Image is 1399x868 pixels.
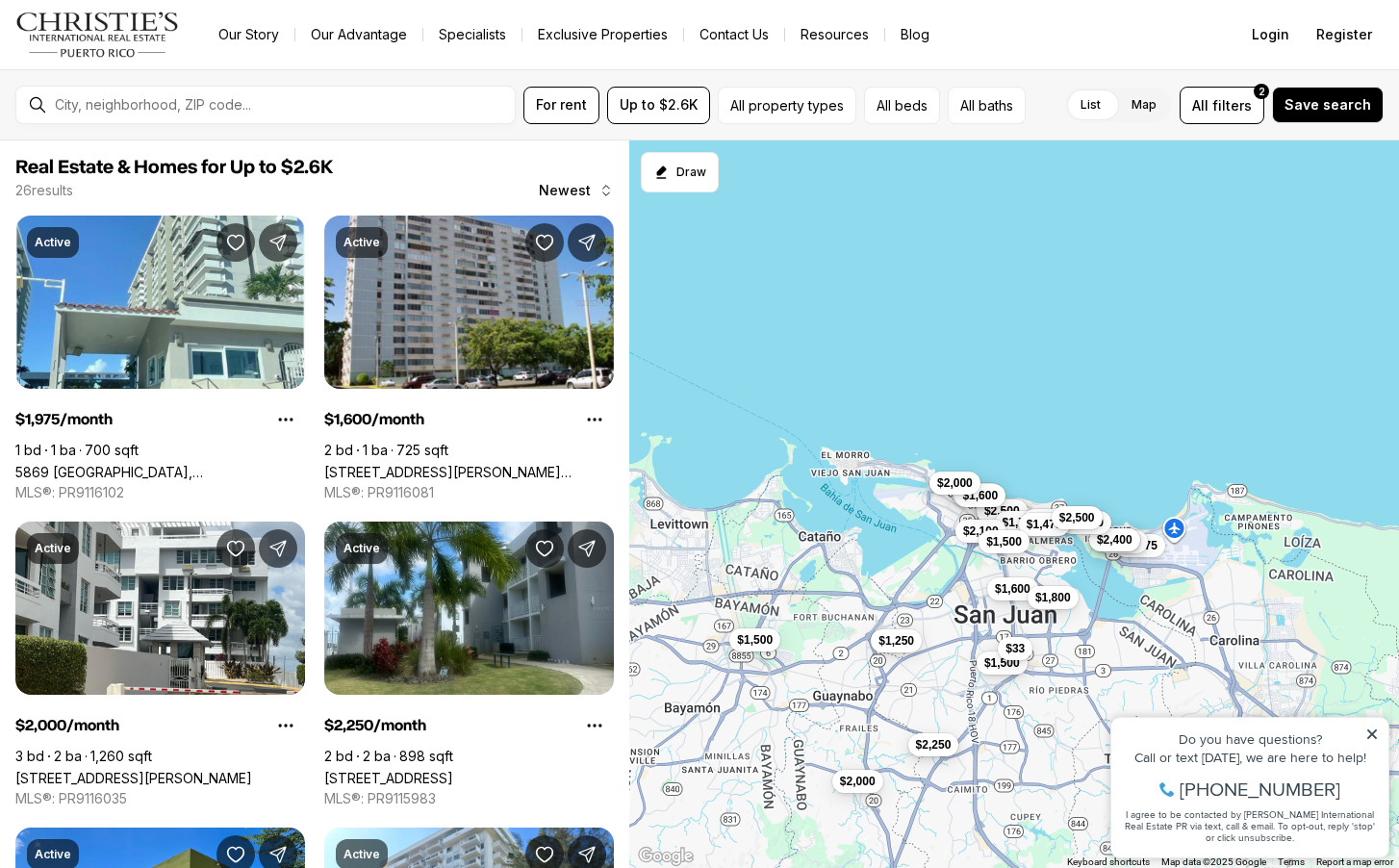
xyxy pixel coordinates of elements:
p: Active [343,235,380,250]
span: $1,500 [986,533,1022,549]
button: Save Property: 44 JUAN CARLOS DE BORBÓN #803 [216,529,255,568]
span: $2,000 [840,774,876,789]
span: $2,100 [963,523,999,539]
button: $1,700 [995,510,1046,533]
span: $2,000 [937,474,973,490]
button: Property options [267,706,305,745]
span: $2,500 [1059,510,1095,525]
span: Newest [539,183,591,198]
button: $2,000 [832,770,883,793]
button: $33 [998,636,1032,659]
button: For rent [523,87,599,124]
button: Allfilters2 [1180,87,1264,124]
p: Active [35,541,71,556]
a: Resources [785,21,884,48]
button: Start drawing [641,152,719,192]
button: Share Property [259,223,297,262]
button: Save Property: 210 JOSE OLIVER ST #701 [525,223,564,262]
button: $2,400 [1097,529,1148,552]
p: 26 results [15,183,73,198]
span: For rent [536,97,587,113]
img: logo [15,12,180,58]
span: Up to $2.6K [620,97,698,113]
span: $1,975 [1122,538,1157,553]
a: 1 CALLE #101, GUAYNABO PR, 00969 [324,770,453,786]
button: $2,500 [1052,506,1103,529]
span: Real Estate & Homes for Up to $2.6K [15,158,333,177]
p: Active [35,235,71,250]
label: Map [1116,88,1172,122]
a: 44 JUAN CARLOS DE BORBÓN #803, GUAYNABO PR, 00969 [15,770,252,786]
span: 2 [1259,84,1265,99]
button: $1,500 [730,628,781,651]
button: Property options [575,400,614,439]
button: $1,800 [1028,586,1079,609]
button: Up to $2.6K [607,87,710,124]
button: All baths [948,87,1026,124]
button: Share Property [568,223,606,262]
span: I agree to be contacted by [PERSON_NAME] International Real Estate PR via text, call & email. To ... [24,118,274,155]
span: $1,600 [995,581,1030,597]
button: $1,600 [987,577,1038,600]
button: $2,000 [929,471,980,494]
span: Login [1252,27,1289,42]
a: Specialists [423,21,521,48]
button: $2,400 [1089,528,1140,551]
span: [PHONE_NUMBER] [79,90,240,110]
div: Call or text [DATE], we are here to help! [20,62,278,75]
p: Active [343,847,380,862]
span: $2,400 [1097,532,1132,548]
span: $1,800 [1035,590,1071,605]
span: $1,900 [1068,514,1104,529]
button: $1,250 [871,629,922,652]
a: Blog [885,21,945,48]
span: filters [1212,95,1252,115]
button: $2,600 [1023,508,1074,531]
a: Exclusive Properties [522,21,683,48]
button: $1,600 [955,484,1006,507]
button: Save Property: 5869 ISLA VERDE [216,223,255,262]
label: List [1065,88,1116,122]
button: $1,475 [1019,512,1070,535]
div: Do you have questions? [20,43,278,57]
span: $1,500 [738,632,774,648]
button: $2,500 [977,498,1028,522]
button: $2,100 [955,520,1006,543]
p: Active [35,847,71,862]
span: $33 [1005,640,1025,655]
a: 210 JOSE OLIVER ST #701, SAN JUAN PR, 00918 [324,464,614,480]
span: $1,500 [984,654,1020,670]
button: Share Property [568,529,606,568]
button: Register [1305,15,1384,54]
button: All property types [718,87,856,124]
span: $1,250 [878,633,914,649]
a: 5869 ISLA VERDE, CAROLINA PR, 00979 [15,464,305,480]
button: Save Property: 1 CALLE #101 [525,529,564,568]
button: Newest [527,171,625,210]
button: $2,250 [908,732,959,755]
a: Our Story [203,21,294,48]
a: Our Advantage [295,21,422,48]
button: $1,900 [1060,510,1111,533]
span: $1,475 [1027,516,1062,531]
span: Register [1316,27,1372,42]
button: Login [1240,15,1301,54]
button: Share Property [259,529,297,568]
button: $1,500 [979,529,1030,552]
span: $2,250 [916,736,952,752]
span: $1,600 [963,488,999,503]
span: Save search [1285,97,1371,113]
button: Save search [1272,87,1384,123]
button: Property options [575,706,614,745]
button: Contact Us [684,21,784,48]
span: All [1192,95,1208,115]
span: $2,500 [984,502,1020,518]
span: $1,700 [1003,514,1038,529]
button: $1,975 [1114,534,1165,557]
p: Active [343,541,380,556]
button: Property options [267,400,305,439]
button: $1,500 [977,651,1028,674]
button: All beds [864,87,940,124]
